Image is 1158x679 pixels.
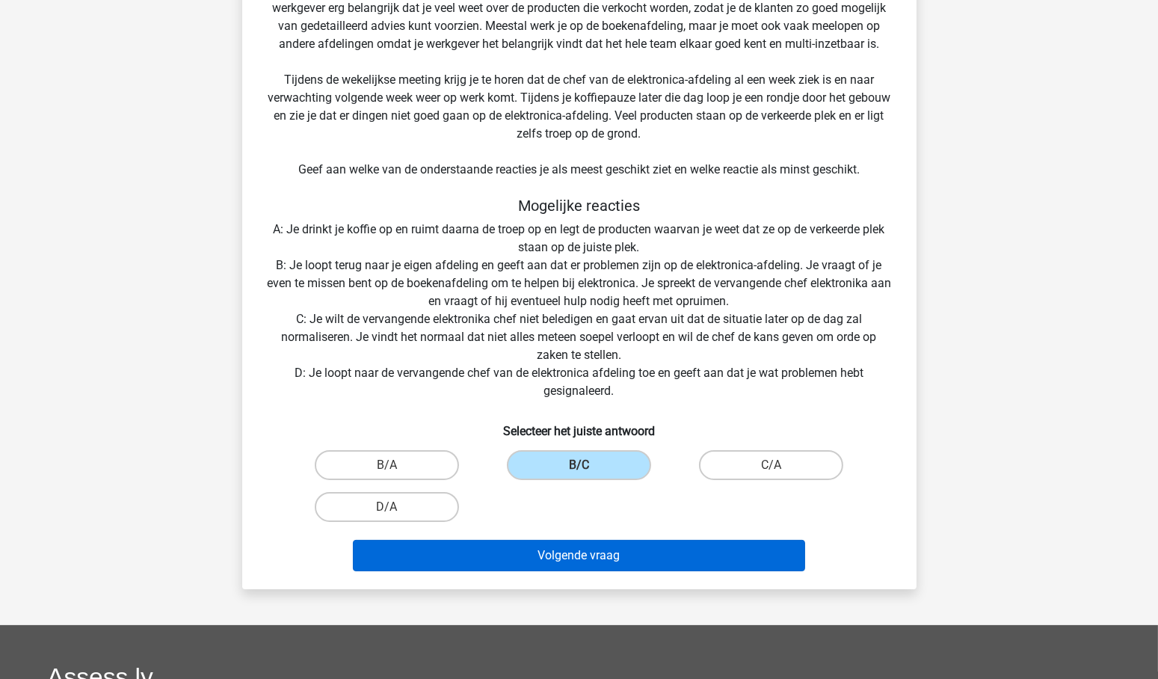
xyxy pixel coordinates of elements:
[315,492,459,522] label: D/A
[699,450,843,480] label: C/A
[315,450,459,480] label: B/A
[353,540,805,571] button: Volgende vraag
[266,412,893,438] h6: Selecteer het juiste antwoord
[507,450,651,480] label: B/C
[266,197,893,215] h5: Mogelijke reacties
